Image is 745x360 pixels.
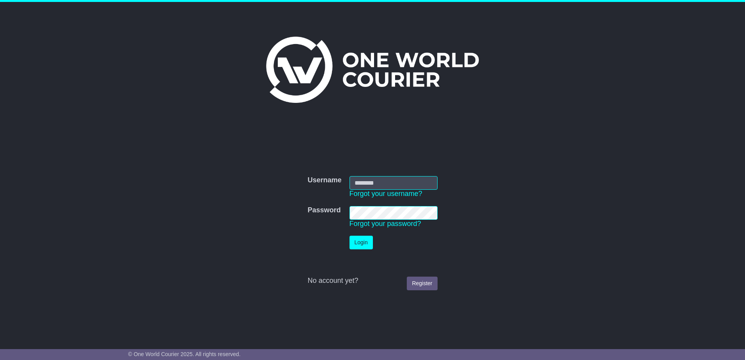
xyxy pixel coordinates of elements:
img: One World [266,37,479,103]
label: Username [307,176,341,185]
button: Login [350,236,373,249]
a: Forgot your password? [350,220,421,228]
a: Register [407,277,437,290]
span: © One World Courier 2025. All rights reserved. [128,351,241,357]
label: Password [307,206,341,215]
a: Forgot your username? [350,190,422,198]
div: No account yet? [307,277,437,285]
